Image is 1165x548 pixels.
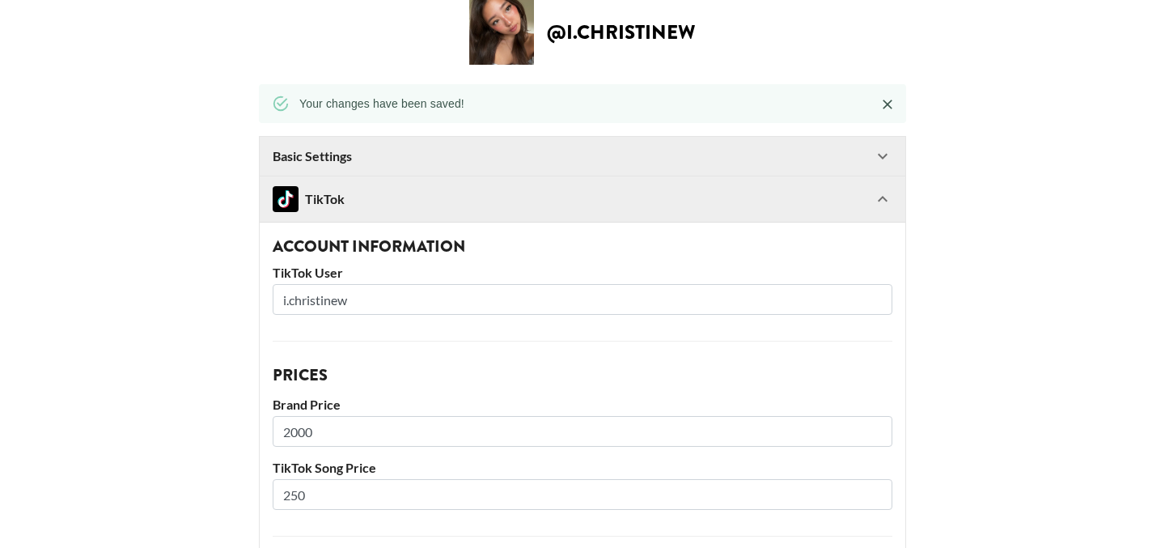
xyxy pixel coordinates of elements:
div: TikTokTikTok [260,176,905,222]
h2: @ i.christinew [547,23,696,42]
label: Brand Price [273,397,892,413]
button: Close [875,92,900,117]
div: Basic Settings [260,137,905,176]
label: TikTok User [273,265,892,281]
label: TikTok Song Price [273,460,892,476]
strong: Basic Settings [273,148,352,164]
h3: Prices [273,367,892,384]
div: TikTok [273,186,345,212]
div: Your changes have been saved! [299,89,464,118]
img: TikTok [273,186,299,212]
h3: Account Information [273,239,892,255]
